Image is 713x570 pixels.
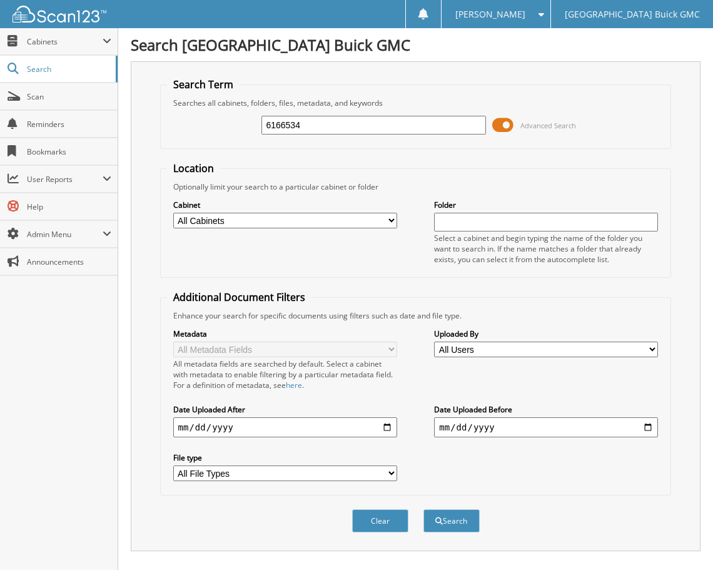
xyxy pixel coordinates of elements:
label: Date Uploaded Before [434,404,658,415]
img: scan123-logo-white.svg [13,6,106,23]
input: end [434,417,658,437]
button: Clear [352,509,408,532]
span: Advanced Search [520,121,576,130]
div: Searches all cabinets, folders, files, metadata, and keywords [167,98,665,108]
span: [GEOGRAPHIC_DATA] Buick GMC [565,11,700,18]
label: File type [173,452,397,463]
span: Cabinets [27,36,103,47]
span: Scan [27,91,111,102]
label: Date Uploaded After [173,404,397,415]
legend: Search Term [167,78,240,91]
span: Admin Menu [27,229,103,240]
span: Bookmarks [27,146,111,157]
span: [PERSON_NAME] [455,11,525,18]
h1: Search [GEOGRAPHIC_DATA] Buick GMC [131,34,700,55]
label: Folder [434,200,658,210]
button: Search [423,509,480,532]
div: Optionally limit your search to a particular cabinet or folder [167,181,665,192]
div: Enhance your search for specific documents using filters such as date and file type. [167,310,665,321]
span: Help [27,201,111,212]
label: Metadata [173,328,397,339]
legend: Additional Document Filters [167,290,311,304]
div: Select a cabinet and begin typing the name of the folder you want to search in. If the name match... [434,233,658,265]
input: start [173,417,397,437]
a: here [286,380,302,390]
label: Cabinet [173,200,397,210]
legend: Location [167,161,220,175]
span: Search [27,64,109,74]
span: User Reports [27,174,103,185]
div: All metadata fields are searched by default. Select a cabinet with metadata to enable filtering b... [173,359,397,390]
label: Uploaded By [434,328,658,339]
span: Reminders [27,119,111,130]
span: Announcements [27,257,111,267]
